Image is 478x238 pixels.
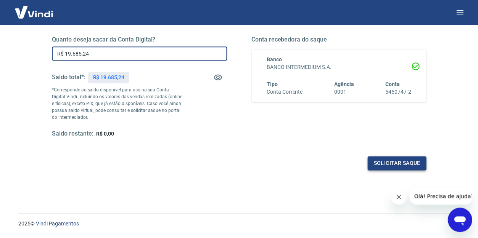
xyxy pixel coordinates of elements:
[391,189,406,204] iframe: Fechar mensagem
[52,36,227,43] h5: Quanto deseja sacar da Conta Digital?
[385,88,411,96] h6: 5450747-2
[251,36,426,43] h5: Conta recebedora do saque
[367,156,426,170] button: Solicitar saque
[267,81,278,87] span: Tipo
[5,5,64,11] span: Olá! Precisa de ajuda?
[267,88,303,96] h6: Conta Corrente
[9,0,59,24] img: Vindi
[385,81,399,87] span: Conta
[447,208,472,232] iframe: Botão para abrir a janela de mensagens
[52,130,93,138] h5: Saldo restante:
[334,88,354,96] h6: 0001
[409,188,472,204] iframe: Mensagem da empresa
[52,73,85,81] h5: Saldo total*:
[267,56,282,62] span: Banco
[96,131,114,137] span: R$ 0,00
[52,86,183,121] p: *Corresponde ao saldo disponível para uso na sua Conta Digital Vindi. Incluindo os valores das ve...
[36,220,79,226] a: Vindi Pagamentos
[267,63,411,71] h6: BANCO INTERMEDIUM S.A.
[93,73,124,81] p: R$ 19.685,24
[334,81,354,87] span: Agência
[18,219,460,227] p: 2025 ©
